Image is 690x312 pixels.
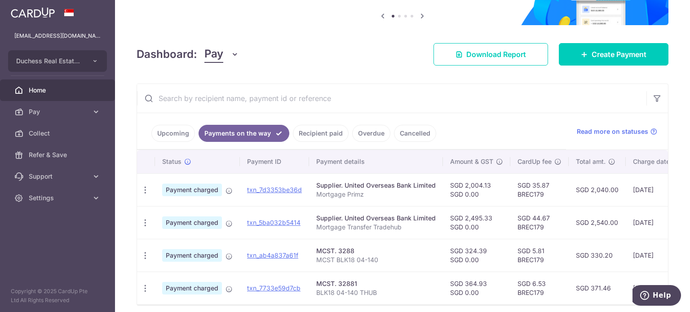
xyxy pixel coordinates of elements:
[592,49,646,60] span: Create Payment
[352,125,390,142] a: Overdue
[394,125,436,142] a: Cancelled
[510,239,569,272] td: SGD 5.81 BREC179
[433,43,548,66] a: Download Report
[162,216,222,229] span: Payment charged
[316,246,436,255] div: MCST. 3288
[240,150,309,173] th: Payment ID
[11,7,55,18] img: CardUp
[29,172,88,181] span: Support
[569,239,626,272] td: SGD 330.20
[443,272,510,304] td: SGD 364.93 SGD 0.00
[151,125,195,142] a: Upcoming
[510,272,569,304] td: SGD 6.53 BREC179
[569,173,626,206] td: SGD 2,040.00
[633,157,670,166] span: Charge date
[510,173,569,206] td: SGD 35.87 BREC179
[29,129,88,138] span: Collect
[199,125,289,142] a: Payments on the way
[510,206,569,239] td: SGD 44.67 BREC179
[29,150,88,159] span: Refer & Save
[16,57,83,66] span: Duchess Real Estate Investment Pte Ltd
[316,190,436,199] p: Mortgage Primz
[559,43,668,66] a: Create Payment
[443,239,510,272] td: SGD 324.39 SGD 0.00
[247,284,301,292] a: txn_7733e59d7cb
[577,127,648,136] span: Read more on statuses
[577,127,657,136] a: Read more on statuses
[14,31,101,40] p: [EMAIL_ADDRESS][DOMAIN_NAME]
[247,186,302,193] a: txn_7d3353be36d
[162,184,222,196] span: Payment charged
[626,239,687,272] td: [DATE]
[632,285,681,308] iframe: Opens a widget where you can find more information
[247,219,301,226] a: txn_5ba032b5414
[443,173,510,206] td: SGD 2,004.13 SGD 0.00
[137,84,646,113] input: Search by recipient name, payment id or reference
[316,223,436,232] p: Mortgage Transfer Tradehub
[316,255,436,264] p: MCST BLK18 04-140
[443,206,510,239] td: SGD 2,495.33 SGD 0.00
[137,46,197,62] h4: Dashboard:
[204,46,223,63] span: Pay
[29,86,88,95] span: Home
[316,214,436,223] div: Supplier. United Overseas Bank Limited
[626,272,687,304] td: [DATE]
[204,46,239,63] button: Pay
[162,282,222,294] span: Payment charged
[569,206,626,239] td: SGD 2,540.00
[29,107,88,116] span: Pay
[162,157,181,166] span: Status
[569,272,626,304] td: SGD 371.46
[316,279,436,288] div: MCST. 32881
[626,173,687,206] td: [DATE]
[8,50,107,72] button: Duchess Real Estate Investment Pte Ltd
[309,150,443,173] th: Payment details
[450,157,493,166] span: Amount & GST
[247,251,298,259] a: txn_ab4a837a61f
[626,206,687,239] td: [DATE]
[466,49,526,60] span: Download Report
[517,157,552,166] span: CardUp fee
[29,193,88,202] span: Settings
[293,125,349,142] a: Recipient paid
[162,249,222,262] span: Payment charged
[316,288,436,297] p: BLK18 04-140 THUB
[576,157,606,166] span: Total amt.
[316,181,436,190] div: Supplier. United Overseas Bank Limited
